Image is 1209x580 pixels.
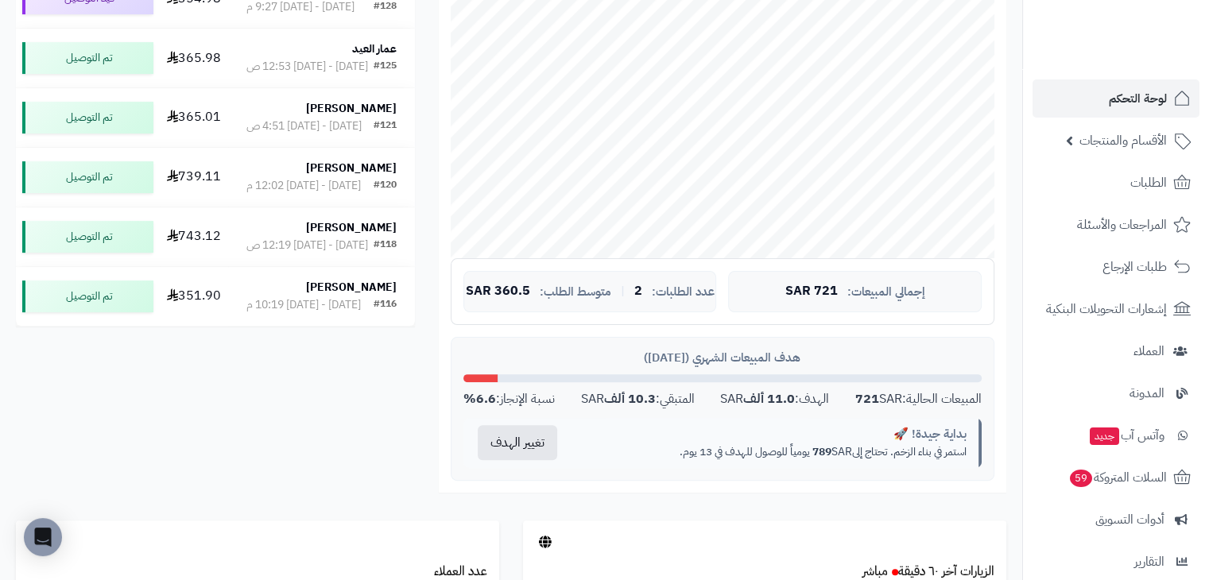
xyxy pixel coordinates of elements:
div: المبيعات الحالية: SAR [855,390,982,408]
strong: عمار العيد [352,41,397,57]
a: طلبات الإرجاع [1033,248,1199,286]
div: تم التوصيل [22,280,153,312]
span: متوسط الطلب: [540,285,611,299]
strong: [PERSON_NAME] [306,219,397,236]
div: #118 [374,238,397,253]
div: #116 [374,297,397,313]
div: الهدف: SAR [720,390,829,408]
strong: [PERSON_NAME] [306,279,397,296]
div: #125 [374,59,397,75]
button: تغيير الهدف [478,425,557,460]
span: طلبات الإرجاع [1102,256,1167,278]
strong: [PERSON_NAME] [306,100,397,117]
span: 721 SAR [785,284,838,299]
div: تم التوصيل [22,42,153,74]
a: العملاء [1033,332,1199,370]
span: جديد [1090,427,1119,445]
div: تم التوصيل [22,102,153,133]
td: 351.90 [160,267,228,326]
td: 365.98 [160,29,228,87]
div: [DATE] - [DATE] 10:19 م [246,297,361,313]
strong: 6.6% [463,389,496,408]
a: لوحة التحكم [1033,79,1199,118]
td: 365.01 [160,88,228,147]
a: الطلبات [1033,164,1199,202]
span: أدوات التسويق [1095,508,1164,531]
div: تم التوصيل [22,221,153,253]
span: عدد الطلبات: [652,285,715,299]
div: #121 [374,118,397,134]
div: [DATE] - [DATE] 12:53 ص [246,59,368,75]
span: الأقسام والمنتجات [1079,130,1167,152]
span: العملاء [1133,340,1164,362]
strong: 10.3 ألف [603,389,655,408]
span: المدونة [1130,382,1164,404]
span: إجمالي المبيعات: [847,285,925,299]
span: 2 [634,284,642,299]
span: 59 [1070,470,1092,487]
div: بداية جيدة! 🚀 [583,426,967,443]
a: أدوات التسويق [1033,501,1199,539]
span: وآتس آب [1088,424,1164,447]
div: المتبقي: SAR [580,390,694,408]
span: التقارير [1134,551,1164,573]
p: استمر في بناء الزخم. تحتاج إلى SAR يومياً للوصول للهدف في 13 يوم. [583,444,967,460]
span: إشعارات التحويلات البنكية [1046,298,1167,320]
a: إشعارات التحويلات البنكية [1033,290,1199,328]
span: 360.5 SAR [466,284,530,299]
div: تم التوصيل [22,161,153,193]
div: [DATE] - [DATE] 4:51 ص [246,118,362,134]
strong: 721 [855,389,879,408]
div: Open Intercom Messenger [24,518,62,556]
a: المدونة [1033,374,1199,412]
span: | [621,285,625,297]
div: [DATE] - [DATE] 12:19 ص [246,238,368,253]
a: المراجعات والأسئلة [1033,206,1199,244]
div: [DATE] - [DATE] 12:02 م [246,178,361,194]
span: الطلبات [1130,172,1167,194]
td: 743.12 [160,207,228,266]
div: #120 [374,178,397,194]
span: السلات المتروكة [1068,466,1167,489]
strong: 11.0 ألف [743,389,795,408]
a: وآتس آبجديد [1033,416,1199,454]
strong: 789 [812,443,831,460]
a: السلات المتروكة59 [1033,458,1199,497]
span: المراجعات والأسئلة [1077,214,1167,236]
td: 739.11 [160,148,228,207]
div: نسبة الإنجاز: [463,390,555,408]
span: لوحة التحكم [1109,87,1167,110]
strong: [PERSON_NAME] [306,160,397,176]
div: هدف المبيعات الشهري ([DATE]) [463,350,982,366]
